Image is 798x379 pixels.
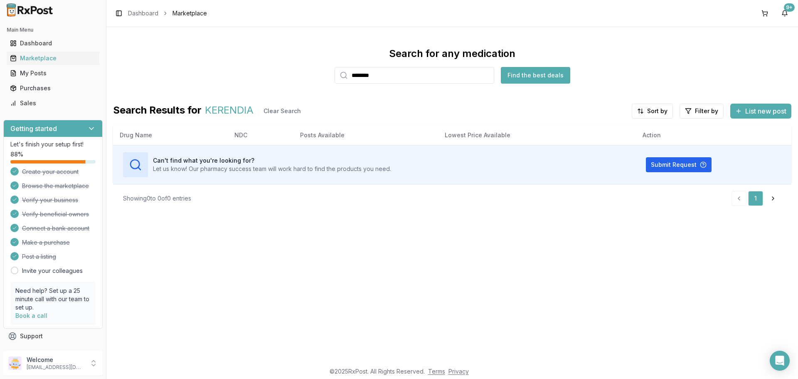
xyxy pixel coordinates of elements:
[22,224,89,233] span: Connect a bank account
[10,140,96,149] p: Let's finish your setup first!
[10,84,96,92] div: Purchases
[3,97,103,110] button: Sales
[731,191,781,206] nav: pagination
[438,125,636,145] th: Lowest Price Available
[128,9,158,17] a: Dashboard
[8,357,22,370] img: User avatar
[205,104,254,119] span: KERENDIA
[680,104,724,119] button: Filter by
[7,96,99,111] a: Sales
[3,82,103,95] button: Purchases
[778,7,791,20] button: 9+
[770,351,790,371] div: Open Intercom Messenger
[7,36,99,51] a: Dashboard
[22,210,89,218] span: Verify beneficial owners
[22,253,56,261] span: Post a listing
[647,107,667,115] span: Sort by
[10,54,96,62] div: Marketplace
[632,104,673,119] button: Sort by
[15,287,91,312] p: Need help? Set up a 25 minute call with our team to set up.
[22,196,78,204] span: Verify your business
[3,52,103,65] button: Marketplace
[10,124,57,134] h3: Getting started
[636,125,791,145] th: Action
[113,125,228,145] th: Drug Name
[765,191,781,206] a: Go to next page
[10,39,96,47] div: Dashboard
[7,81,99,96] a: Purchases
[389,47,515,60] div: Search for any medication
[784,3,795,12] div: 9+
[10,150,23,159] span: 88 %
[3,3,57,17] img: RxPost Logo
[7,66,99,81] a: My Posts
[501,67,570,84] button: Find the best deals
[10,99,96,107] div: Sales
[448,368,469,375] a: Privacy
[3,344,103,359] button: Feedback
[22,238,70,247] span: Make a purchase
[172,9,207,17] span: Marketplace
[22,182,89,190] span: Browse the marketplace
[7,51,99,66] a: Marketplace
[113,104,202,119] span: Search Results for
[27,364,84,371] p: [EMAIL_ADDRESS][DOMAIN_NAME]
[27,356,84,364] p: Welcome
[15,312,47,319] a: Book a call
[3,67,103,80] button: My Posts
[123,194,191,203] div: Showing 0 to 0 of 0 entries
[153,156,391,165] h3: Can't find what you're looking for?
[730,108,791,116] a: List new post
[745,106,786,116] span: List new post
[153,165,391,173] p: Let us know! Our pharmacy success team will work hard to find the products you need.
[257,104,308,119] button: Clear Search
[293,125,438,145] th: Posts Available
[695,107,718,115] span: Filter by
[730,104,791,119] button: List new post
[22,267,83,275] a: Invite your colleagues
[20,347,48,355] span: Feedback
[3,37,103,50] button: Dashboard
[7,27,99,33] h2: Main Menu
[428,368,445,375] a: Terms
[10,69,96,77] div: My Posts
[3,329,103,344] button: Support
[128,9,207,17] nav: breadcrumb
[22,168,79,176] span: Create your account
[228,125,293,145] th: NDC
[646,157,712,172] button: Submit Request
[748,191,763,206] a: 1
